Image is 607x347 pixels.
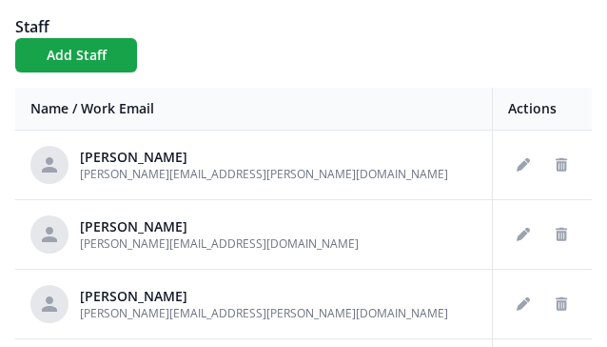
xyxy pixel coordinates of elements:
[508,219,538,250] button: Edit staff
[15,15,592,38] h1: Staff
[80,305,448,321] span: [PERSON_NAME][EMAIL_ADDRESS][PERSON_NAME][DOMAIN_NAME]
[15,38,137,72] button: Add Staff
[15,88,493,131] th: Name / Work Email
[80,217,359,236] div: [PERSON_NAME]
[80,148,448,167] div: [PERSON_NAME]
[80,166,448,182] span: [PERSON_NAME][EMAIL_ADDRESS][PERSON_NAME][DOMAIN_NAME]
[493,88,593,131] th: Actions
[546,219,577,250] button: Delete staff
[80,287,448,306] div: [PERSON_NAME]
[546,289,577,319] button: Delete staff
[508,289,538,319] button: Edit staff
[508,150,538,180] button: Edit staff
[80,235,359,252] span: [PERSON_NAME][EMAIL_ADDRESS][DOMAIN_NAME]
[546,150,577,180] button: Delete staff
